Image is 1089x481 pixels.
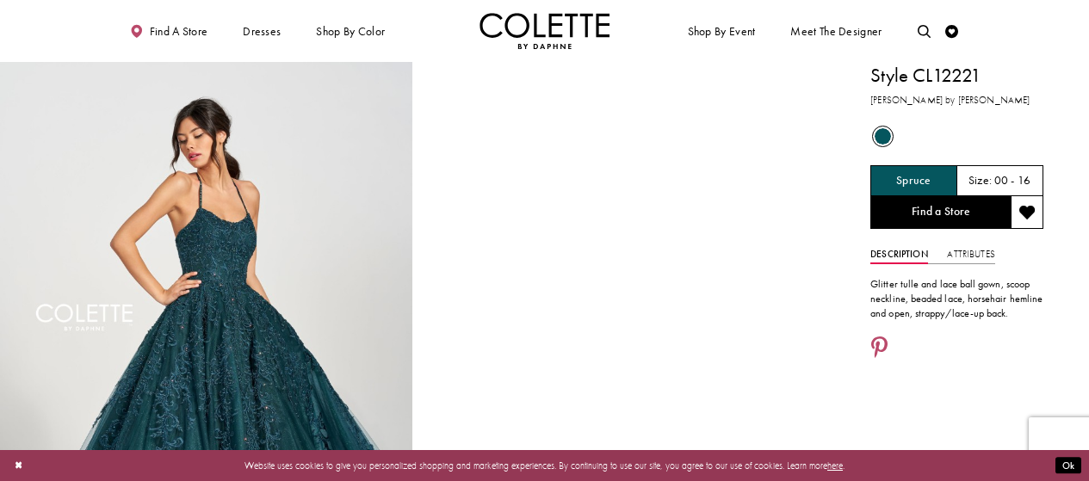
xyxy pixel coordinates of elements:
a: here [827,459,843,472]
a: Find a Store [870,196,1011,229]
button: Submit Dialog [1055,458,1081,474]
button: Close Dialog [8,454,29,478]
h1: Style CL12221 [870,62,1043,89]
a: Attributes [947,245,994,264]
a: Share using Pinterest - Opens in new tab [870,336,888,361]
div: Spruce [870,124,895,149]
h3: [PERSON_NAME] by [PERSON_NAME] [870,93,1043,108]
a: Description [870,245,928,264]
div: Product color controls state depends on size chosen [870,123,1043,150]
video: Style CL12221 Colette by Daphne #1 autoplay loop mute video [419,62,832,268]
h5: 00 - 16 [994,174,1031,187]
p: Website uses cookies to give you personalized shopping and marketing experiences. By continuing t... [94,457,995,474]
div: Glitter tulle and lace ball gown, scoop neckline, beaded lace, horsehair hemline and open, strapp... [870,277,1043,320]
h5: Chosen color [896,174,931,187]
button: Add to wishlist [1011,196,1043,229]
span: Size: [968,173,992,188]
